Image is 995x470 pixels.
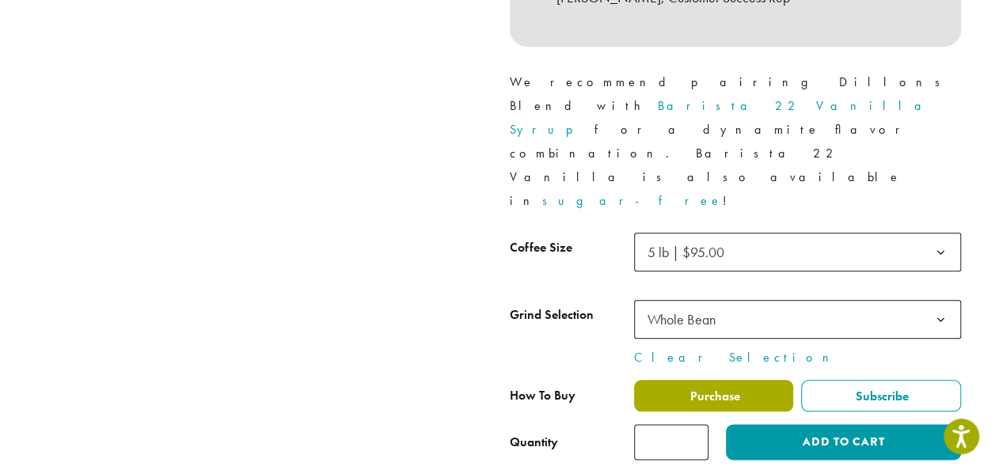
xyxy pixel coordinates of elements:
[542,192,723,209] a: sugar-free
[634,300,961,339] span: Whole Bean
[510,387,575,404] span: How To Buy
[634,424,708,460] input: Product quantity
[510,70,961,213] p: We recommend pairing Dillons Blend with for a dynamite flavor combination. Barista 22 Vanilla is ...
[634,233,961,271] span: 5 lb | $95.00
[510,237,634,260] label: Coffee Size
[510,304,634,327] label: Grind Selection
[641,304,731,335] span: Whole Bean
[687,388,739,404] span: Purchase
[641,237,740,267] span: 5 lb | $95.00
[726,424,960,460] button: Add to cart
[510,97,934,138] a: Barista 22 Vanilla Syrup
[648,243,724,261] span: 5 lb | $95.00
[648,310,716,328] span: Whole Bean
[853,388,909,404] span: Subscribe
[510,433,558,452] div: Quantity
[634,348,961,367] a: Clear Selection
